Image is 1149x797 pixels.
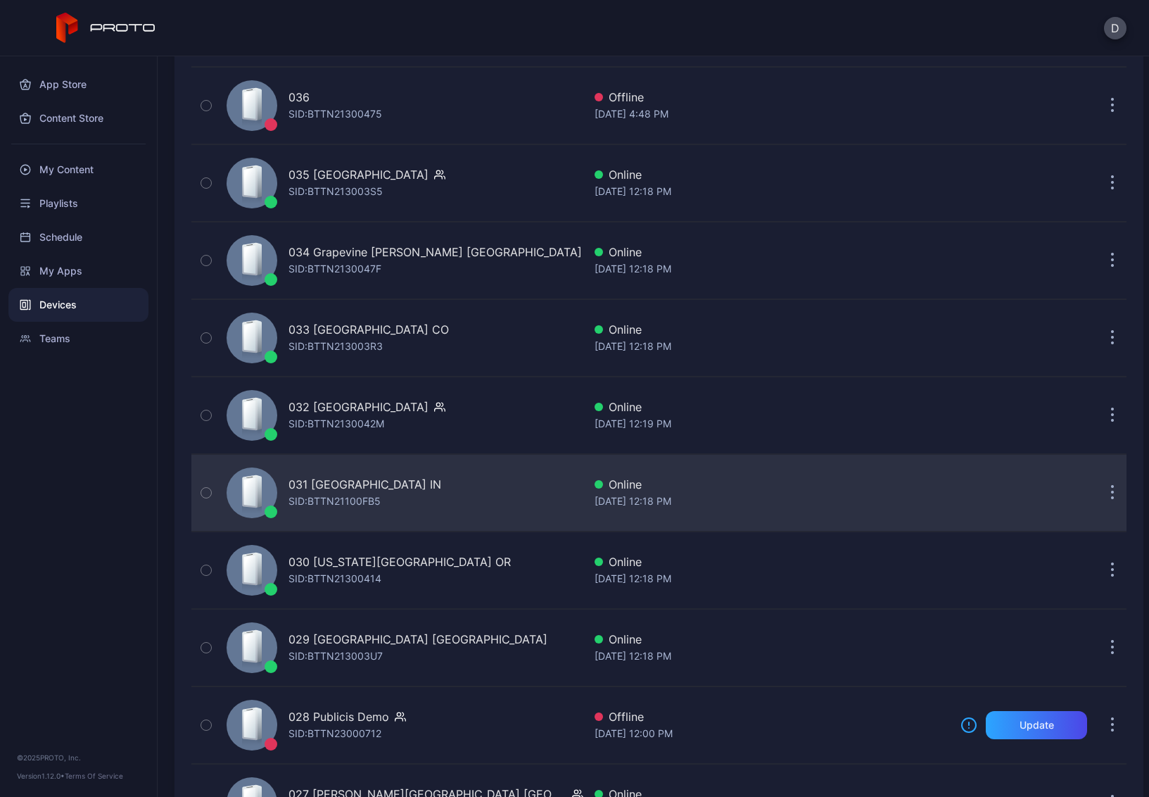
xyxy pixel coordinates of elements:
[8,187,148,220] a: Playlists
[288,321,449,338] div: 033 [GEOGRAPHIC_DATA] CO
[288,338,383,355] div: SID: BTTN213003R3
[595,570,949,587] div: [DATE] 12:18 PM
[1104,17,1126,39] button: D
[288,166,429,183] div: 035 [GEOGRAPHIC_DATA]
[595,476,949,493] div: Online
[595,261,949,277] div: [DATE] 12:18 PM
[288,183,383,200] div: SID: BTTN213003S5
[17,772,65,780] span: Version 1.12.0 •
[8,254,148,288] a: My Apps
[595,321,949,338] div: Online
[288,570,381,587] div: SID: BTTN21300414
[288,493,381,510] div: SID: BTTN21100FB5
[595,648,949,665] div: [DATE] 12:18 PM
[288,261,381,277] div: SID: BTTN2130047F
[595,183,949,200] div: [DATE] 12:18 PM
[288,106,382,123] div: SID: BTTN21300475
[65,772,123,780] a: Terms Of Service
[288,553,511,570] div: 030 [US_STATE][GEOGRAPHIC_DATA] OR
[288,89,310,106] div: 036
[595,725,949,742] div: [DATE] 12:00 PM
[595,398,949,415] div: Online
[288,648,383,665] div: SID: BTTN213003U7
[595,166,949,183] div: Online
[595,553,949,570] div: Online
[595,244,949,261] div: Online
[288,244,582,261] div: 034 Grapevine [PERSON_NAME] [GEOGRAPHIC_DATA]
[595,415,949,432] div: [DATE] 12:19 PM
[17,752,140,763] div: © 2025 PROTO, Inc.
[595,493,949,510] div: [DATE] 12:18 PM
[595,106,949,123] div: [DATE] 4:48 PM
[8,288,148,322] a: Devices
[288,708,389,725] div: 028 Publicis Demo
[288,725,381,742] div: SID: BTTN23000712
[8,101,148,135] a: Content Store
[986,711,1087,739] button: Update
[8,322,148,356] a: Teams
[8,153,148,187] a: My Content
[288,398,429,415] div: 032 [GEOGRAPHIC_DATA]
[595,708,949,725] div: Offline
[595,89,949,106] div: Offline
[8,68,148,101] a: App Store
[288,415,384,432] div: SID: BTTN2130042M
[1020,720,1054,731] div: Update
[288,476,441,493] div: 031 [GEOGRAPHIC_DATA] IN
[595,631,949,648] div: Online
[288,631,547,648] div: 029 [GEOGRAPHIC_DATA] [GEOGRAPHIC_DATA]
[8,220,148,254] a: Schedule
[595,338,949,355] div: [DATE] 12:18 PM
